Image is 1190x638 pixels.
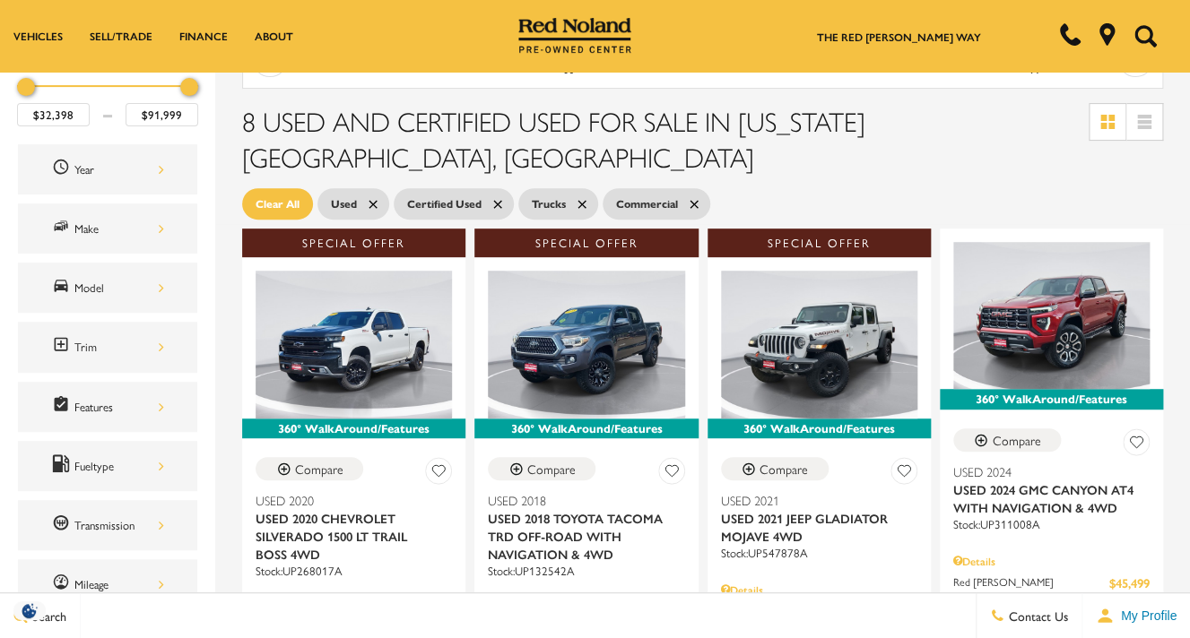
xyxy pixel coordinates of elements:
div: Price [17,72,198,126]
a: Red Noland Pre-Owned [518,24,631,42]
span: Transmission [52,513,74,537]
div: Stock : UP132542A [488,563,684,579]
div: Android Auto [555,47,582,73]
input: Minimum [17,103,90,126]
div: FueltypeFueltype [18,441,197,491]
span: Used 2024 [953,462,1136,480]
span: Used 2021 Jeep Gladiator Mojave 4WD [721,509,904,545]
div: MileageMileage [18,559,197,609]
button: Save Vehicle [658,457,685,490]
div: Backup Camera [1021,47,1047,73]
a: Used 2018Used 2018 Toyota Tacoma TRD Off-Road With Navigation & 4WD [488,491,684,563]
div: Special Offer [242,228,465,257]
div: Stock : UP311008A [953,516,1150,532]
div: 360° WalkAround/Features [242,418,465,438]
button: Compare Vehicle [953,428,1061,452]
span: Trucks [532,193,566,215]
div: Stock : UP268017A [256,563,452,579]
button: Open user profile menu [1082,593,1190,638]
div: Compare [992,432,1040,448]
img: Opt-Out Icon [9,601,50,620]
span: Used 2018 Toyota Tacoma TRD Off-Road With Navigation & 4WD [488,509,671,563]
div: Compare [527,461,576,477]
section: Click to Open Cookie Consent Modal [9,601,50,620]
span: Model [52,276,74,299]
a: Used 2021Used 2021 Jeep Gladiator Mojave 4WD [721,491,917,545]
div: 360° WalkAround/Features [474,418,698,438]
span: Red [PERSON_NAME] [953,573,1109,592]
span: $45,499 [1109,573,1150,592]
span: Commercial [616,193,678,215]
div: Apple CarPlay [686,47,713,73]
span: Make [52,217,74,240]
div: FeaturesFeatures [18,382,197,432]
span: Used 2021 [721,491,904,509]
div: Stock : UP547878A [721,545,917,561]
div: Trim [74,337,164,357]
img: 2020 Chevrolet Silverado 1500 LT Trail Boss [256,271,452,418]
span: Used 2018 [488,491,671,509]
div: Mileage [74,574,164,594]
div: MakeMake [18,203,197,254]
a: Used 2024Used 2024 GMC Canyon AT4 With Navigation & 4WD [953,462,1150,516]
div: Compare [295,461,343,477]
img: Red Noland Pre-Owned [518,18,631,54]
button: Compare Vehicle [256,457,363,480]
span: Certified Used [407,193,482,215]
div: Minimum Price [17,78,35,96]
img: 2018 Toyota Tacoma TRD Off-Road [488,271,684,418]
div: TrimTrim [18,322,197,372]
div: Pricing Details - Used 2024 GMC Canyon AT4 With Navigation & 4WD [953,553,1150,569]
span: Fueltype [52,454,74,478]
div: Automatic Climate Control [818,47,845,73]
a: The Red [PERSON_NAME] Way [817,29,981,45]
button: Save Vehicle [890,457,917,490]
button: Save Vehicle [1123,428,1150,461]
span: Used [331,193,357,215]
button: Save Vehicle [425,457,452,490]
div: Transmission [74,515,164,535]
span: Clear All [256,193,300,215]
span: Used 2020 [256,491,439,509]
span: My Profile [1114,608,1177,623]
div: Fueltype [74,456,164,476]
div: Pricing Details - Used 2021 Jeep Gladiator Mojave 4WD [721,582,917,598]
span: Trim [52,335,74,358]
div: ModelModel [18,263,197,313]
button: Open the search field [1127,1,1163,71]
span: 8 Used and Certified Used for Sale in [US_STATE][GEOGRAPHIC_DATA], [GEOGRAPHIC_DATA] [242,101,865,176]
div: Compare [760,461,808,477]
span: Features [52,395,74,418]
div: Year [74,159,164,179]
span: Mileage [52,573,74,596]
span: Contact Us [1004,607,1068,625]
button: Compare Vehicle [488,457,595,480]
div: Model [74,278,164,297]
button: Compare Vehicle [721,457,829,480]
div: Maximum Price [180,78,198,96]
img: 2024 GMC Canyon AT4 [953,242,1150,389]
input: Maximum [126,103,198,126]
a: Used 2020Used 2020 Chevrolet Silverado 1500 LT Trail Boss 4WD [256,491,452,563]
div: Adaptive Cruise Control [369,47,395,73]
div: Make [74,219,164,238]
a: Red [PERSON_NAME] $45,499 [953,573,1150,592]
div: Special Offer [474,228,698,257]
div: 360° WalkAround/Features [940,389,1163,409]
div: Features [74,397,164,417]
div: 360° WalkAround/Features [708,418,931,438]
div: Special Offer [708,228,931,257]
span: Year [52,158,74,181]
img: 2021 Jeep Gladiator Mojave [721,271,917,418]
span: Used 2024 GMC Canyon AT4 With Navigation & 4WD [953,480,1136,516]
div: YearYear [18,144,197,194]
span: Used 2020 Chevrolet Silverado 1500 LT Trail Boss 4WD [256,509,439,563]
div: TransmissionTransmission [18,500,197,550]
